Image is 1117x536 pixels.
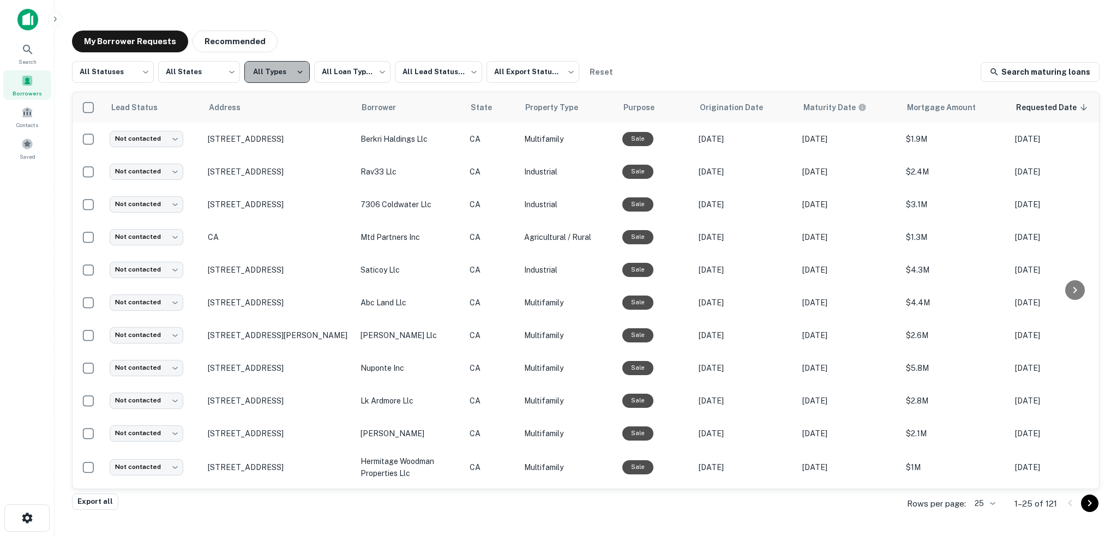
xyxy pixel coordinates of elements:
div: Sale [622,394,653,407]
a: Search maturing loans [981,62,1100,82]
p: CA [208,232,350,242]
p: [DATE] [802,231,895,243]
p: $1M [906,461,1004,473]
p: $2.8M [906,395,1004,407]
p: CA [470,133,513,145]
p: [STREET_ADDRESS] [208,429,350,438]
div: Sale [622,361,653,375]
p: [DATE] [1015,461,1108,473]
p: [DATE] [802,461,895,473]
button: Recommended [193,31,278,52]
p: hermitage woodman properties llc [361,455,459,479]
p: [STREET_ADDRESS][PERSON_NAME] [208,330,350,340]
p: CA [470,166,513,178]
p: CA [470,362,513,374]
p: [DATE] [1015,362,1108,374]
span: Address [209,101,255,114]
span: State [471,101,506,114]
p: [DATE] [699,427,791,439]
p: [DATE] [699,264,791,276]
p: CA [470,427,513,439]
iframe: Chat Widget [1062,414,1117,466]
a: Search [3,39,51,68]
p: Rows per page: [907,497,966,510]
p: [STREET_ADDRESS] [208,462,350,472]
p: [STREET_ADDRESS] [208,134,350,144]
th: Address [202,92,355,123]
div: Contacts [3,102,51,131]
h6: Maturity Date [803,101,856,113]
div: Sale [622,426,653,440]
p: [DATE] [1015,297,1108,309]
p: [DATE] [1015,133,1108,145]
p: Multifamily [524,297,611,309]
p: abc land llc [361,297,459,309]
p: [DATE] [699,329,791,341]
div: All States [158,58,240,86]
p: Multifamily [524,329,611,341]
div: Sale [622,328,653,342]
p: [DATE] [802,427,895,439]
p: Multifamily [524,395,611,407]
div: Borrowers [3,70,51,100]
div: Not contacted [110,196,183,212]
div: Sale [622,132,653,146]
p: $2.1M [906,427,1004,439]
div: All Statuses [72,58,154,86]
p: [DATE] [802,329,895,341]
button: Export all [72,493,118,510]
th: Borrower [355,92,464,123]
p: lk ardmore llc [361,395,459,407]
div: Not contacted [110,164,183,179]
p: [DATE] [1015,427,1108,439]
p: [DATE] [1015,329,1108,341]
div: All Loan Types [314,58,391,86]
p: [DATE] [1015,166,1108,178]
p: [DATE] [699,395,791,407]
p: $4.3M [906,264,1004,276]
p: [PERSON_NAME] llc [361,329,459,341]
div: Not contacted [110,131,183,147]
div: Sale [622,460,653,474]
p: Multifamily [524,427,611,439]
p: saticoy llc [361,264,459,276]
p: $1.9M [906,133,1004,145]
div: All Lead Statuses [395,58,482,86]
p: CA [470,264,513,276]
p: [DATE] [699,133,791,145]
div: Not contacted [110,459,183,475]
a: Saved [3,134,51,163]
span: Saved [20,152,35,161]
th: Lead Status [104,92,202,123]
p: Agricultural / Rural [524,231,611,243]
p: Multifamily [524,133,611,145]
p: [DATE] [802,297,895,309]
button: Reset [584,61,618,83]
th: Origination Date [693,92,797,123]
p: [DATE] [1015,231,1108,243]
span: Contacts [16,121,38,129]
p: [DATE] [699,461,791,473]
span: Borrower [362,101,410,114]
p: CA [470,198,513,210]
span: Maturity dates displayed may be estimated. Please contact the lender for the most accurate maturi... [803,101,881,113]
p: [DATE] [1015,264,1108,276]
th: Requested Date [1010,92,1113,123]
p: CA [470,297,513,309]
p: Industrial [524,198,611,210]
p: [STREET_ADDRESS] [208,200,350,209]
p: CA [470,395,513,407]
p: [DATE] [699,166,791,178]
th: Maturity dates displayed may be estimated. Please contact the lender for the most accurate maturi... [797,92,900,123]
span: Search [19,57,37,66]
button: My Borrower Requests [72,31,188,52]
p: nuponte inc [361,362,459,374]
p: [DATE] [699,297,791,309]
div: Sale [622,263,653,276]
p: $2.4M [906,166,1004,178]
p: Industrial [524,166,611,178]
div: Maturity dates displayed may be estimated. Please contact the lender for the most accurate maturi... [803,101,867,113]
p: [DATE] [699,198,791,210]
div: Sale [622,165,653,178]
